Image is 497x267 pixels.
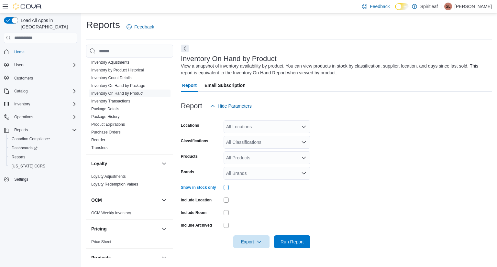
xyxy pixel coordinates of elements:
span: Customers [14,76,33,81]
span: Inventory by Product Historical [91,68,144,73]
label: Include Room [181,210,206,215]
button: Canadian Compliance [6,134,80,144]
span: Report [182,79,197,92]
label: Include Archived [181,223,212,228]
button: Pricing [160,225,168,233]
span: Reports [12,155,25,160]
a: Product Expirations [91,122,125,127]
span: Reports [12,126,77,134]
button: Reports [6,153,80,162]
span: Operations [14,114,33,120]
button: Catalog [1,87,80,96]
h1: Reports [86,18,120,31]
button: Home [1,47,80,56]
label: Show in stock only [181,185,216,190]
a: Inventory Adjustments [91,60,129,65]
a: Inventory On Hand by Product [91,91,143,96]
span: Feedback [370,3,390,10]
span: Users [12,61,77,69]
button: Open list of options [301,171,306,176]
button: Next [181,45,189,52]
span: [US_STATE] CCRS [12,164,45,169]
span: Reports [14,127,28,133]
button: Loyalty [160,160,168,167]
label: Locations [181,123,199,128]
a: Inventory Transactions [91,99,130,103]
h3: Report [181,102,202,110]
a: Inventory Count Details [91,76,132,80]
input: Dark Mode [395,3,409,10]
span: Home [14,49,25,55]
span: Dashboards [9,144,77,152]
span: Price Sheet [91,239,111,244]
button: Products [160,254,168,262]
h3: Inventory On Hand by Product [181,55,277,63]
span: Customers [12,74,77,82]
p: | [440,3,442,10]
a: [US_STATE] CCRS [9,162,48,170]
h3: OCM [91,197,102,203]
button: Open list of options [301,155,306,160]
button: Products [91,254,159,261]
label: Brands [181,169,194,175]
label: Classifications [181,138,208,144]
a: Inventory by Product Historical [91,68,144,72]
span: Purchase Orders [91,130,121,135]
span: OCM Weekly Inventory [91,210,131,216]
p: Spiritleaf [420,3,438,10]
span: Load All Apps in [GEOGRAPHIC_DATA] [18,17,77,30]
button: Reports [12,126,30,134]
a: Canadian Compliance [9,135,52,143]
span: Loyalty Redemption Values [91,182,138,187]
span: SL [446,3,451,10]
span: Operations [12,113,77,121]
button: Reports [1,125,80,134]
button: Catalog [12,87,30,95]
a: Reorder [91,138,105,142]
span: Inventory Transactions [91,99,130,104]
span: Home [12,48,77,56]
span: Inventory [12,100,77,108]
button: Pricing [91,226,159,232]
span: Run Report [281,239,304,245]
h3: Products [91,254,111,261]
a: Settings [12,176,31,183]
span: Email Subscription [204,79,246,92]
span: Loyalty Adjustments [91,174,126,179]
a: Feedback [124,20,157,33]
span: Feedback [134,24,154,30]
button: Open list of options [301,140,306,145]
a: Transfers [91,145,107,150]
button: Users [12,61,27,69]
button: Hide Parameters [207,100,254,112]
span: Canadian Compliance [12,136,50,142]
button: Inventory [1,100,80,109]
h3: Pricing [91,226,106,232]
h3: Loyalty [91,160,107,167]
span: Export [237,235,266,248]
button: Operations [12,113,36,121]
span: Hide Parameters [218,103,252,109]
button: Customers [1,73,80,83]
span: Reorder [91,137,105,143]
div: Pricing [86,238,173,248]
span: Transfers [91,145,107,150]
button: Run Report [274,235,310,248]
label: Include Location [181,198,212,203]
a: Package Details [91,107,119,111]
span: Dashboards [12,145,38,151]
a: Inventory On Hand by Package [91,83,145,88]
a: Customers [12,74,36,82]
span: Canadian Compliance [9,135,77,143]
nav: Complex example [4,44,77,201]
span: Users [14,62,24,68]
a: Package History [91,114,119,119]
button: Open list of options [301,124,306,129]
a: OCM Weekly Inventory [91,211,131,215]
